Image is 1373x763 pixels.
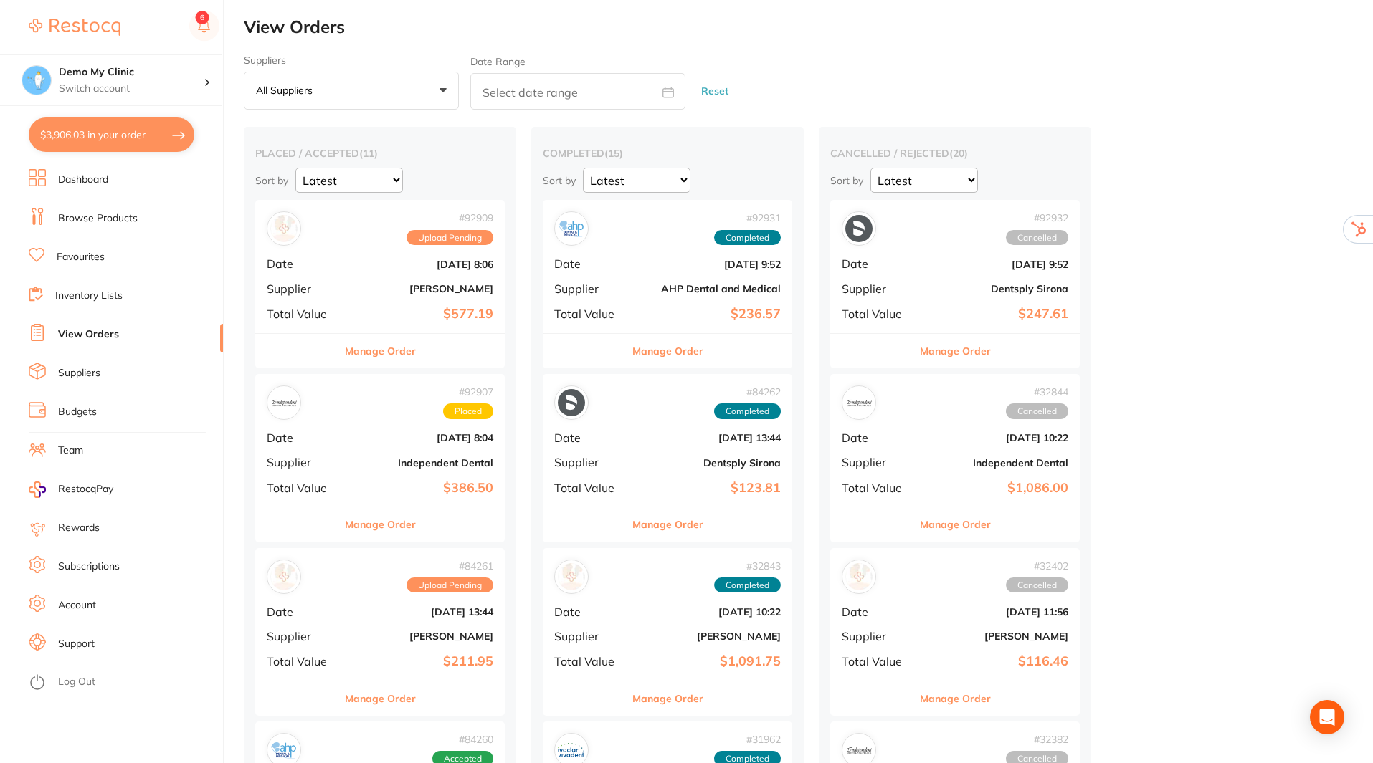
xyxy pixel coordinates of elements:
span: Supplier [267,282,338,295]
span: # 32382 [1006,734,1068,745]
span: Supplier [554,282,626,295]
img: Adam Dental [558,563,585,590]
b: [DATE] 9:52 [925,259,1068,270]
p: Sort by [543,174,576,187]
div: Open Intercom Messenger [1310,700,1344,734]
span: # 32843 [714,560,781,572]
span: Date [554,257,626,270]
b: [DATE] 10:22 [637,606,781,618]
p: Sort by [830,174,863,187]
b: Independent Dental [350,457,493,469]
a: Favourites [57,250,105,264]
a: View Orders [58,327,119,342]
span: # 32844 [1006,386,1068,398]
span: Total Value [554,655,626,668]
span: Completed [714,577,781,593]
a: Support [58,637,95,651]
span: Date [267,257,338,270]
span: # 92907 [443,386,493,398]
span: Supplier [842,630,913,643]
a: Account [58,598,96,613]
span: Date [554,431,626,444]
img: Dentsply Sirona [558,389,585,416]
span: Total Value [842,307,913,320]
label: Suppliers [244,54,459,66]
button: Manage Order [920,507,991,542]
span: # 32402 [1006,560,1068,572]
span: Supplier [554,630,626,643]
img: Adam Dental [270,215,298,242]
b: [PERSON_NAME] [350,630,493,642]
button: Log Out [29,671,219,694]
span: # 92931 [714,212,781,224]
div: Adam Dental#92909Upload PendingDate[DATE] 8:06Supplier[PERSON_NAME]Total Value$577.19Manage Order [255,200,505,368]
a: Suppliers [58,366,100,380]
span: # 84261 [407,560,493,572]
span: Supplier [842,282,913,295]
div: Adam Dental#84261Upload PendingDate[DATE] 13:44Supplier[PERSON_NAME]Total Value$211.95Manage Order [255,548,505,716]
button: All suppliers [244,72,459,110]
a: Budgets [58,405,97,419]
span: Date [267,605,338,618]
b: [PERSON_NAME] [637,630,781,642]
b: [DATE] 9:52 [637,259,781,270]
span: Date [267,431,338,444]
b: $247.61 [925,307,1068,322]
b: [PERSON_NAME] [350,283,493,294]
img: Demo My Clinic [22,66,51,95]
span: Cancelled [1006,403,1068,419]
span: Completed [714,230,781,246]
span: Supplier [267,456,338,469]
button: Manage Order [632,507,703,542]
span: Total Value [554,307,626,320]
span: Total Value [267,307,338,320]
a: Team [58,443,83,458]
h2: completed ( 15 ) [543,147,792,160]
span: Total Value [842,655,913,668]
span: Supplier [842,456,913,469]
button: Manage Order [632,681,703,716]
b: $123.81 [637,481,781,496]
b: $386.50 [350,481,493,496]
b: [DATE] 11:56 [925,606,1068,618]
span: # 31962 [714,734,781,745]
a: Browse Products [58,211,138,226]
span: Total Value [554,481,626,494]
img: RestocqPay [29,481,46,498]
img: Independent Dental [270,389,298,416]
a: Rewards [58,521,100,535]
span: Cancelled [1006,230,1068,246]
img: AHP Dental and Medical [558,215,585,242]
p: Switch account [59,82,204,96]
span: RestocqPay [58,482,113,496]
b: [DATE] 10:22 [925,432,1068,443]
span: # 92909 [407,212,493,224]
img: Dentsply Sirona [845,215,873,242]
b: Dentsply Sirona [925,283,1068,294]
button: Manage Order [345,507,416,542]
b: $116.46 [925,654,1068,669]
img: Restocq Logo [29,19,120,36]
b: [DATE] 13:44 [637,432,781,443]
b: [DATE] 13:44 [350,606,493,618]
span: Total Value [267,655,338,668]
b: [DATE] 8:04 [350,432,493,443]
b: $1,086.00 [925,481,1068,496]
span: Supplier [554,456,626,469]
img: Adam Dental [270,563,298,590]
span: # 92932 [1006,212,1068,224]
button: Reset [697,72,733,110]
a: Log Out [58,675,95,689]
span: Cancelled [1006,577,1068,593]
label: Date Range [470,56,526,67]
a: Inventory Lists [55,289,123,303]
span: Total Value [267,481,338,494]
span: Upload Pending [407,230,493,246]
h2: placed / accepted ( 11 ) [255,147,505,160]
button: $3,906.03 in your order [29,117,194,152]
a: RestocqPay [29,481,113,498]
p: All suppliers [256,84,318,97]
button: Manage Order [345,681,416,716]
b: Independent Dental [925,457,1068,469]
button: Manage Order [345,334,416,368]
